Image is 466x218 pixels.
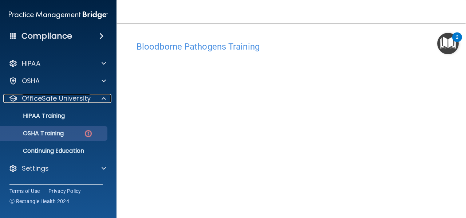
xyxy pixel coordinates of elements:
[48,187,81,195] a: Privacy Policy
[5,112,65,120] p: HIPAA Training
[9,77,106,85] a: OSHA
[9,8,108,22] img: PMB logo
[84,129,93,138] img: danger-circle.6113f641.png
[21,31,72,41] h4: Compliance
[22,77,40,85] p: OSHA
[9,187,40,195] a: Terms of Use
[9,198,69,205] span: Ⓒ Rectangle Health 2024
[437,33,459,54] button: Open Resource Center, 2 new notifications
[9,94,106,103] a: OfficeSafe University
[9,59,106,68] a: HIPAA
[456,37,458,47] div: 2
[9,164,106,173] a: Settings
[5,130,64,137] p: OSHA Training
[22,94,91,103] p: OfficeSafe University
[22,164,49,173] p: Settings
[22,59,40,68] p: HIPAA
[5,147,104,155] p: Continuing Education
[137,42,446,51] h4: Bloodborne Pathogens Training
